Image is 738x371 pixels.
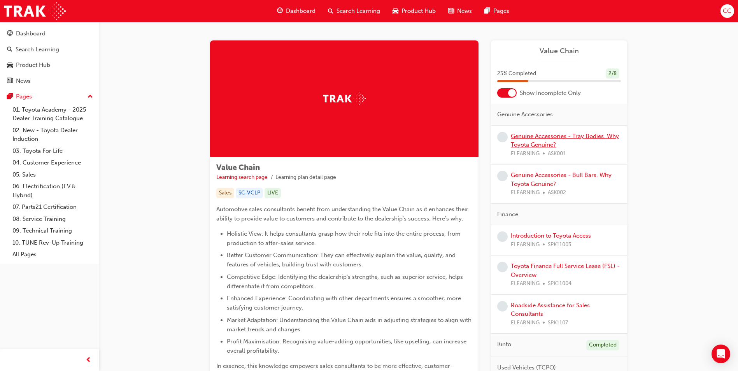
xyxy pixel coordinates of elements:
[548,318,568,327] span: SPK1107
[86,355,91,365] span: prev-icon
[511,188,540,197] span: ELEARNING
[497,262,508,272] span: learningRecordVerb_NONE-icon
[9,201,96,213] a: 07. Parts21 Certification
[497,69,536,78] span: 25 % Completed
[323,93,366,105] img: Trak
[216,174,268,180] a: Learning search page
[606,68,619,79] div: 2 / 8
[712,345,730,363] div: Open Intercom Messenger
[497,132,508,142] span: learningRecordVerb_NONE-icon
[88,92,93,102] span: up-icon
[265,188,281,198] div: LIVE
[511,171,612,187] a: Genuine Accessories - Bull Bars. Why Toyota Genuine?
[511,262,620,278] a: Toyota Finance Full Service Lease (FSL) - Overview
[227,252,457,268] span: Better Customer Communication: They can effectively explain the value, quality, and features of v...
[337,7,380,16] span: Search Learning
[448,6,454,16] span: news-icon
[322,3,386,19] a: search-iconSearch Learning
[497,171,508,181] span: learningRecordVerb_NONE-icon
[484,6,490,16] span: pages-icon
[9,237,96,249] a: 10. TUNE Rev-Up Training
[7,78,13,85] span: news-icon
[16,61,50,70] div: Product Hub
[16,92,32,101] div: Pages
[548,279,571,288] span: SPK11004
[4,2,66,20] img: Trak
[227,338,468,354] span: Profit Maximisation: Recognising value-adding opportunities, like upselling, can increase overall...
[9,169,96,181] a: 05. Sales
[7,93,13,100] span: pages-icon
[277,6,283,16] span: guage-icon
[328,6,333,16] span: search-icon
[7,30,13,37] span: guage-icon
[3,26,96,41] a: Dashboard
[3,89,96,104] button: Pages
[386,3,442,19] a: car-iconProduct Hub
[216,188,234,198] div: Sales
[216,206,470,222] span: Automotive sales consultants benefit from understanding the Value Chain as it enhances their abil...
[511,302,590,318] a: Roadside Assistance for Sales Consultants
[497,210,518,219] span: Finance
[511,232,591,239] a: Introduction to Toyota Access
[227,273,465,290] span: Competitive Edge: Identifying the dealership's strengths, such as superior service, helps differe...
[236,188,263,198] div: SC-VCLP
[393,6,398,16] span: car-icon
[9,248,96,261] a: All Pages
[442,3,478,19] a: news-iconNews
[511,318,540,327] span: ELEARNING
[3,74,96,88] a: News
[497,340,511,349] span: Kinto
[275,173,336,182] li: Learning plan detail page
[9,124,96,145] a: 02. New - Toyota Dealer Induction
[271,3,322,19] a: guage-iconDashboard
[511,279,540,288] span: ELEARNING
[548,149,566,158] span: ASK001
[497,231,508,242] span: learningRecordVerb_NONE-icon
[9,180,96,201] a: 06. Electrification (EV & Hybrid)
[493,7,509,16] span: Pages
[286,7,316,16] span: Dashboard
[511,149,540,158] span: ELEARNING
[16,45,59,54] div: Search Learning
[227,295,463,311] span: Enhanced Experience: Coordinating with other departments ensures a smoother, more satisfying cust...
[497,301,508,311] span: learningRecordVerb_NONE-icon
[497,47,621,56] a: Value Chain
[457,7,472,16] span: News
[586,340,619,350] div: Completed
[3,25,96,89] button: DashboardSearch LearningProduct HubNews
[511,133,619,149] a: Genuine Accessories - Tray Bodies. Why Toyota Genuine?
[9,104,96,124] a: 01. Toyota Academy - 2025 Dealer Training Catalogue
[227,317,473,333] span: Market Adaptation: Understanding the Value Chain aids in adjusting strategies to align with marke...
[401,7,436,16] span: Product Hub
[7,62,13,69] span: car-icon
[478,3,515,19] a: pages-iconPages
[3,58,96,72] a: Product Hub
[497,110,553,119] span: Genuine Accessories
[723,7,731,16] span: CC
[720,4,734,18] button: CC
[7,46,12,53] span: search-icon
[227,230,462,247] span: Holistic View: It helps consultants grasp how their role fits into the entire process, from produ...
[3,42,96,57] a: Search Learning
[548,240,571,249] span: SPK11003
[216,163,260,172] span: Value Chain
[9,145,96,157] a: 03. Toyota For Life
[511,240,540,249] span: ELEARNING
[16,77,31,86] div: News
[16,29,46,38] div: Dashboard
[9,213,96,225] a: 08. Service Training
[548,188,566,197] span: ASK002
[520,89,581,98] span: Show Incomplete Only
[9,157,96,169] a: 04. Customer Experience
[9,225,96,237] a: 09. Technical Training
